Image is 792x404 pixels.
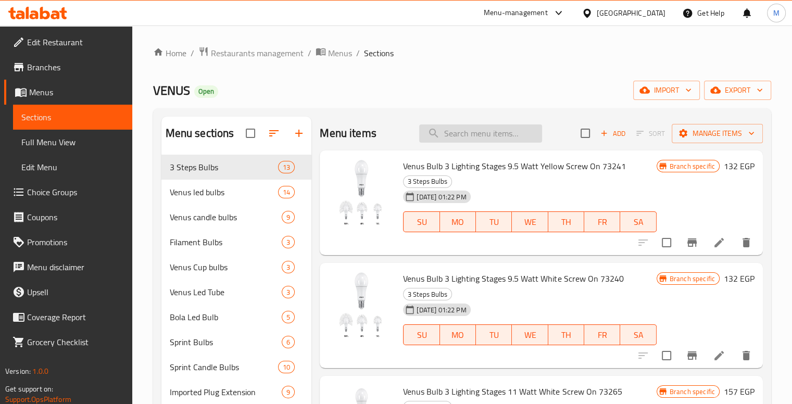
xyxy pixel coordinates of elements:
[21,161,124,173] span: Edit Menu
[680,343,705,368] button: Branch-specific-item
[170,336,282,348] span: Sprint Bulbs
[713,236,725,249] a: Edit menu item
[680,230,705,255] button: Branch-specific-item
[282,336,295,348] div: items
[516,214,544,230] span: WE
[552,214,580,230] span: TH
[680,127,755,140] span: Manage items
[282,236,295,248] div: items
[584,211,620,232] button: FR
[282,237,294,247] span: 3
[170,311,282,323] span: Bola Led Bulb
[27,311,124,323] span: Coverage Report
[512,324,548,345] button: WE
[279,362,294,372] span: 10
[170,286,282,298] span: Venus Led Tube
[408,327,435,343] span: SU
[286,121,311,146] button: Add section
[4,180,132,205] a: Choice Groups
[444,327,472,343] span: MO
[282,287,294,297] span: 3
[282,286,295,298] div: items
[27,286,124,298] span: Upsell
[161,355,312,380] div: Sprint Candle Bulbs10
[4,330,132,355] a: Grocery Checklist
[194,85,218,98] div: Open
[404,288,451,300] span: 3 Steps Bulbs
[170,211,282,223] span: Venus candle bulbs
[21,136,124,148] span: Full Menu View
[596,125,630,142] span: Add item
[672,124,763,143] button: Manage items
[161,280,312,305] div: Venus Led Tube3
[724,271,755,286] h6: 132 EGP
[630,125,672,142] span: Select section first
[512,211,548,232] button: WE
[734,343,759,368] button: delete
[620,211,656,232] button: SA
[282,386,295,398] div: items
[27,186,124,198] span: Choice Groups
[552,327,580,343] span: TH
[21,111,124,123] span: Sections
[364,47,394,59] span: Sections
[403,175,452,188] div: 3 Steps Bulbs
[282,311,295,323] div: items
[412,192,470,202] span: [DATE] 01:22 PM
[161,255,312,280] div: Venus Cup bulbs3
[161,155,312,180] div: 3 Steps Bulbs13
[656,232,677,254] span: Select to update
[161,330,312,355] div: Sprint Bulbs6
[13,155,132,180] a: Edit Menu
[166,125,234,141] h2: Menu sections
[724,384,755,399] h6: 157 EGP
[480,214,508,230] span: TU
[356,47,360,59] li: /
[282,261,295,273] div: items
[278,361,295,373] div: items
[656,345,677,367] span: Select to update
[584,324,620,345] button: FR
[278,186,295,198] div: items
[4,280,132,305] a: Upsell
[32,364,48,378] span: 1.0.0
[170,361,279,373] span: Sprint Candle Bulbs
[484,7,548,19] div: Menu-management
[713,349,725,362] a: Edit menu item
[665,161,719,171] span: Branch specific
[240,122,261,144] span: Select all sections
[773,7,780,19] span: M
[440,211,476,232] button: MO
[403,211,439,232] button: SU
[476,324,512,345] button: TU
[282,211,295,223] div: items
[194,87,218,96] span: Open
[404,175,451,187] span: 3 Steps Bulbs
[261,121,286,146] span: Sort sections
[588,214,616,230] span: FR
[161,305,312,330] div: Bola Led Bulb5
[170,186,279,198] span: Venus led bulbs
[279,187,294,197] span: 14
[27,211,124,223] span: Coupons
[480,327,508,343] span: TU
[170,261,282,273] span: Venus Cup bulbs
[403,288,452,300] div: 3 Steps Bulbs
[153,46,771,60] nav: breadcrumb
[282,312,294,322] span: 5
[161,180,312,205] div: Venus led bulbs14
[153,79,190,102] span: VENUS
[597,7,665,19] div: [GEOGRAPHIC_DATA]
[403,158,625,174] span: Venus Bulb 3 Lighting Stages 9.5 Watt Yellow Screw On 73241
[27,261,124,273] span: Menu disclaimer
[5,382,53,396] span: Get support on:
[574,122,596,144] span: Select section
[412,305,470,315] span: [DATE] 01:22 PM
[516,327,544,343] span: WE
[440,324,476,345] button: MO
[403,324,439,345] button: SU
